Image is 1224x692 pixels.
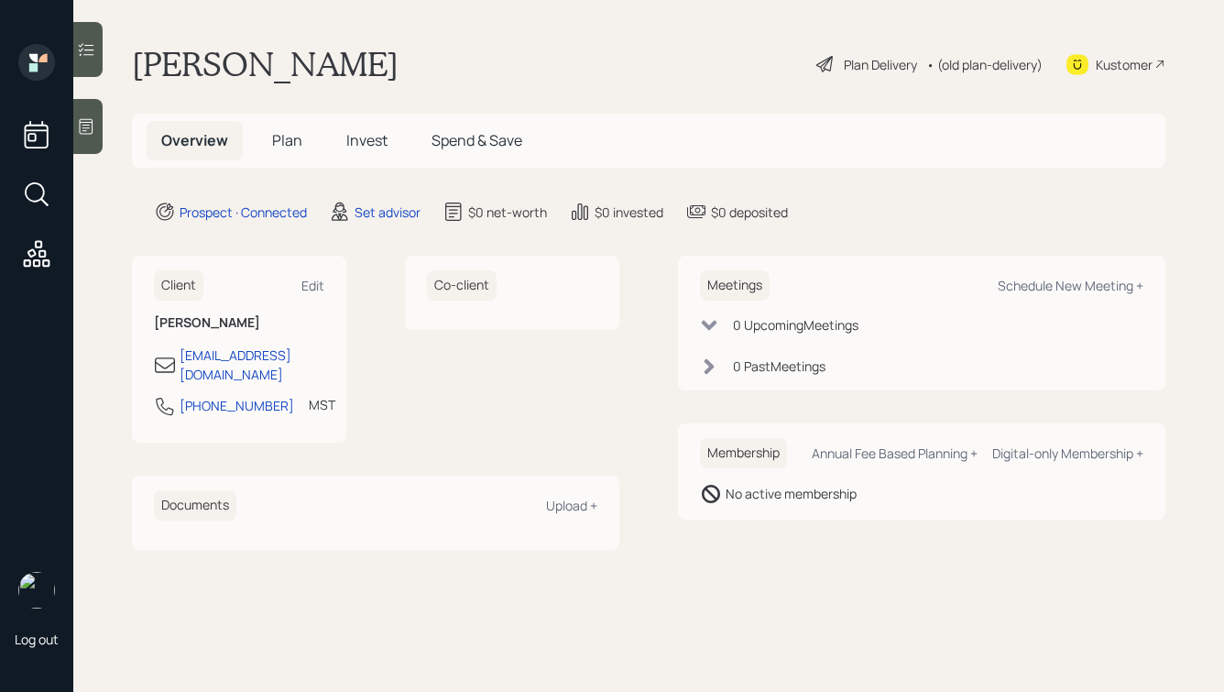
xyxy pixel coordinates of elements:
div: Digital-only Membership + [992,445,1143,462]
div: $0 net-worth [468,203,547,222]
div: Schedule New Meeting + [998,277,1143,294]
span: Invest [346,130,388,150]
div: [PHONE_NUMBER] [180,396,294,415]
img: hunter_neumayer.jpg [18,572,55,609]
h6: [PERSON_NAME] [154,315,324,331]
div: Annual Fee Based Planning + [812,445,978,462]
div: $0 deposited [711,203,788,222]
h6: Membership [700,438,787,468]
div: $0 invested [595,203,663,222]
div: 0 Past Meeting s [733,357,825,376]
div: Set advisor [355,203,421,222]
span: Overview [161,130,228,150]
h1: [PERSON_NAME] [132,44,399,84]
div: • (old plan-delivery) [926,55,1043,74]
div: Kustomer [1096,55,1153,74]
h6: Client [154,270,203,301]
div: No active membership [726,484,857,503]
div: Upload + [546,497,597,514]
div: Plan Delivery [844,55,917,74]
h6: Co-client [427,270,497,301]
div: Edit [301,277,324,294]
div: MST [309,395,335,414]
h6: Documents [154,490,236,521]
div: Prospect · Connected [180,203,307,222]
span: Plan [272,130,302,150]
div: [EMAIL_ADDRESS][DOMAIN_NAME] [180,346,324,384]
div: Log out [15,631,59,648]
span: Spend & Save [432,130,522,150]
h6: Meetings [700,270,770,301]
div: 0 Upcoming Meeting s [733,315,858,335]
